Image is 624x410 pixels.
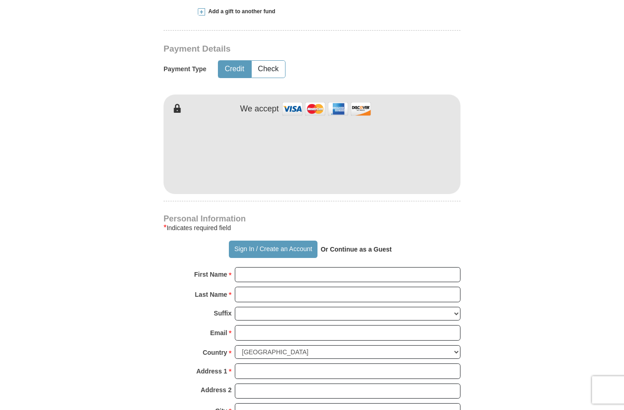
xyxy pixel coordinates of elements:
[218,61,251,78] button: Credit
[205,8,275,16] span: Add a gift to another fund
[164,44,397,54] h3: Payment Details
[214,307,232,320] strong: Suffix
[164,222,460,233] div: Indicates required field
[201,384,232,396] strong: Address 2
[196,365,227,378] strong: Address 1
[164,65,206,73] h5: Payment Type
[281,99,372,119] img: credit cards accepted
[252,61,285,78] button: Check
[229,241,317,258] button: Sign In / Create an Account
[195,288,227,301] strong: Last Name
[210,326,227,339] strong: Email
[194,268,227,281] strong: First Name
[240,104,279,114] h4: We accept
[203,346,227,359] strong: Country
[321,246,392,253] strong: Or Continue as a Guest
[164,215,460,222] h4: Personal Information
